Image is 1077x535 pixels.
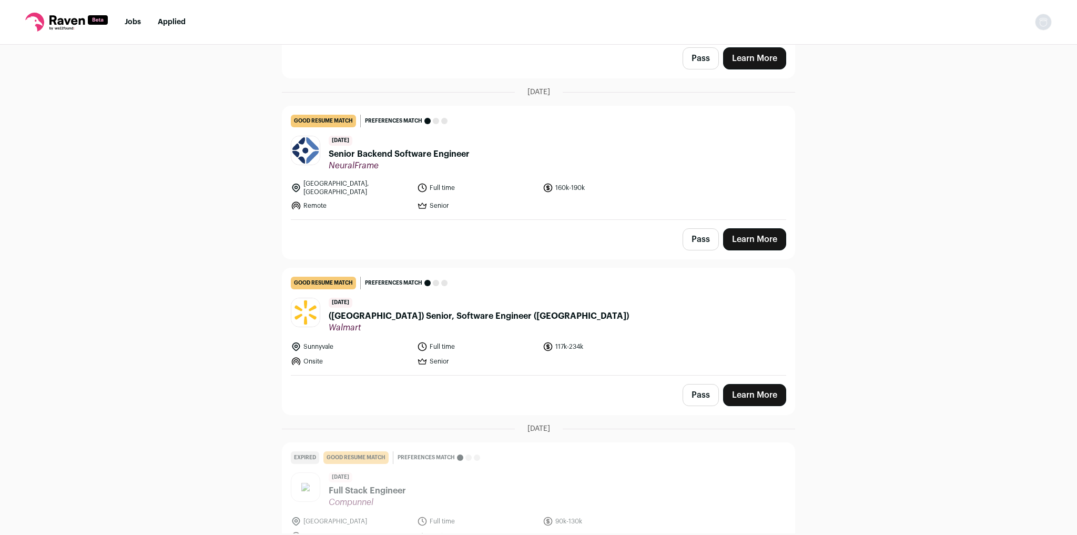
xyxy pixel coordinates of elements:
li: 90k-130k [543,516,663,527]
span: [DATE] [527,423,550,434]
a: good resume match Preferences match [DATE] Senior Backend Software Engineer NeuralFrame [GEOGRAPH... [282,106,795,219]
span: Preferences match [365,278,422,288]
li: Full time [417,516,537,527]
li: 160k-190k [543,179,663,196]
img: ad609db20195b73a6069ee1a43b0f60034d5c5aeb6bdeb42b0756306ef0da0f1.jpg [291,136,320,165]
button: Pass [683,47,719,69]
span: [DATE] [527,87,550,97]
span: Walmart [329,322,629,333]
span: Preferences match [398,452,455,463]
li: Remote [291,200,411,211]
span: [DATE] [329,298,352,308]
li: 117k-234k [543,341,663,352]
img: 19b8b2629de5386d2862a650b361004344144596bc80f5063c02d542793c7f60.jpg [291,298,320,327]
a: Jobs [125,18,141,26]
li: Senior [417,200,537,211]
a: Learn More [723,228,786,250]
a: Learn More [723,384,786,406]
div: good resume match [291,115,356,127]
li: Senior [417,356,537,367]
div: Expired [291,451,319,464]
img: 932692abf8480a32f3dfd3daa7210429a7ce48fe322a887d28f7d676eb207985.svg [301,483,310,491]
span: Compunnel [329,497,406,508]
div: good resume match [291,277,356,289]
span: Preferences match [365,116,422,126]
span: Full Stack Engineer [329,484,406,497]
li: [GEOGRAPHIC_DATA] [291,516,411,527]
button: Open dropdown [1035,14,1052,31]
a: Learn More [723,47,786,69]
img: nopic.png [1035,14,1052,31]
span: [DATE] [329,472,352,482]
li: Sunnyvale [291,341,411,352]
div: good resume match [323,451,389,464]
span: Senior Backend Software Engineer [329,148,470,160]
button: Pass [683,228,719,250]
li: Full time [417,179,537,196]
button: Pass [683,384,719,406]
span: ([GEOGRAPHIC_DATA]) Senior, Software Engineer ([GEOGRAPHIC_DATA]) [329,310,629,322]
span: NeuralFrame [329,160,470,171]
a: Applied [158,18,186,26]
li: Onsite [291,356,411,367]
li: [GEOGRAPHIC_DATA], [GEOGRAPHIC_DATA] [291,179,411,196]
a: good resume match Preferences match [DATE] ([GEOGRAPHIC_DATA]) Senior, Software Engineer ([GEOGRA... [282,268,795,375]
span: [DATE] [329,136,352,146]
li: Full time [417,341,537,352]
